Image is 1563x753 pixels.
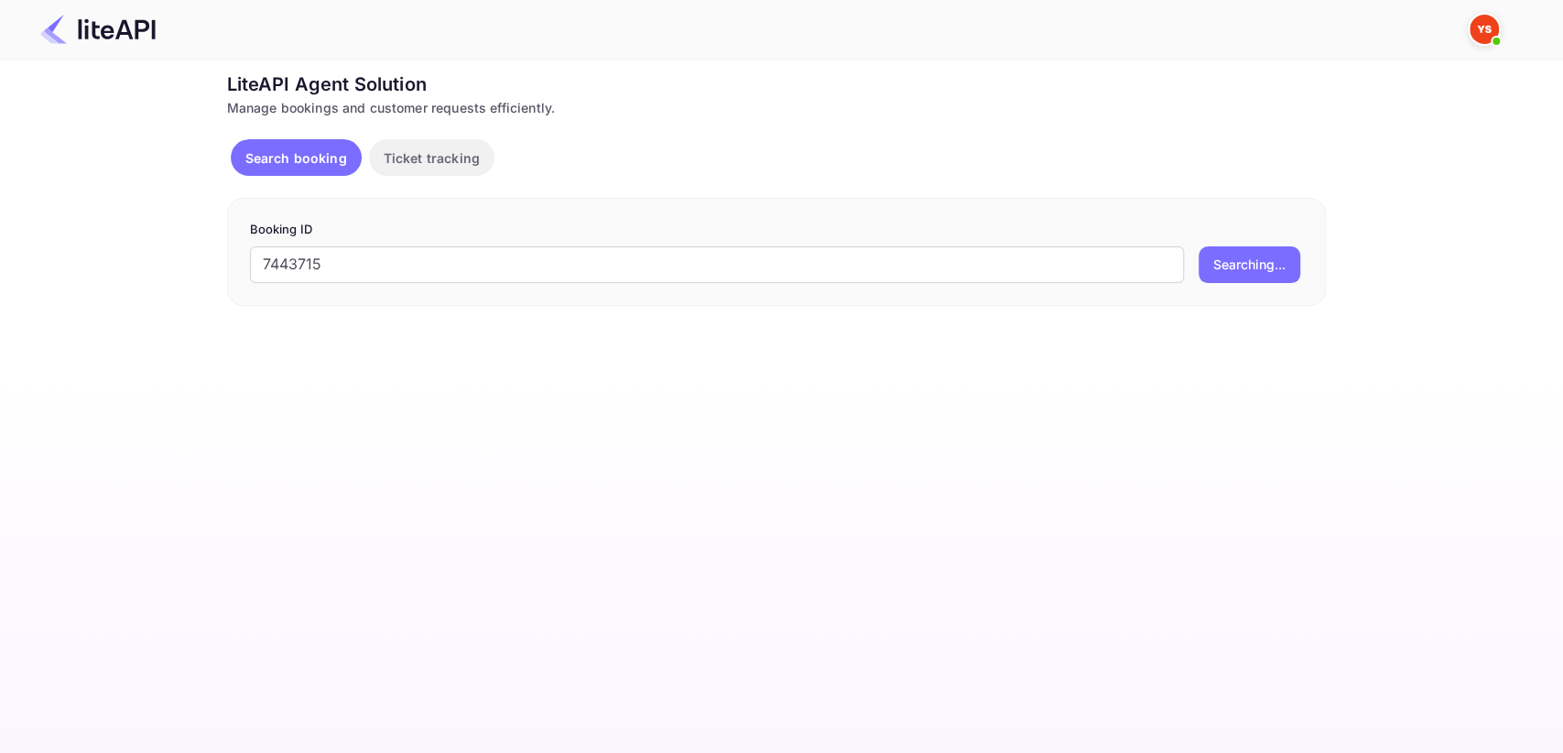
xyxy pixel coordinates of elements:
div: Manage bookings and customer requests efficiently. [227,98,1326,117]
input: Enter Booking ID (e.g., 63782194) [250,246,1184,283]
div: LiteAPI Agent Solution [227,71,1326,98]
p: Ticket tracking [384,148,480,168]
p: Search booking [245,148,347,168]
button: Searching... [1199,246,1300,283]
p: Booking ID [250,221,1303,239]
img: Yandex Support [1470,15,1499,44]
img: LiteAPI Logo [40,15,156,44]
